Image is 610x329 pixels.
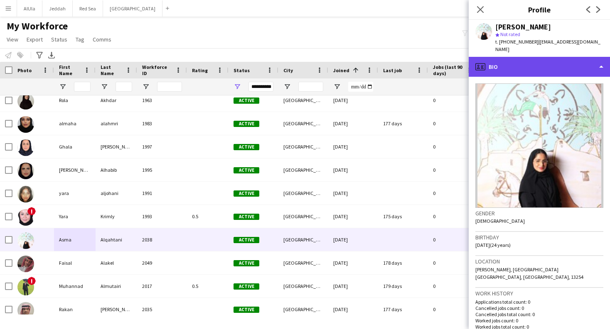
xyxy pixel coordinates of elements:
p: Cancelled jobs total count: 0 [475,311,603,317]
div: 1993 [137,205,187,228]
img: Rakan Alammar [17,302,34,319]
div: [GEOGRAPHIC_DATA] [278,182,328,205]
span: Status [234,67,250,73]
div: 0 [428,89,478,112]
div: [DATE] [328,205,378,228]
span: Status [51,36,67,43]
button: Open Filter Menu [142,83,150,90]
div: [GEOGRAPHIC_DATA] [278,205,328,228]
div: [DATE] [328,228,378,251]
div: 1983 [137,112,187,135]
div: [GEOGRAPHIC_DATA] [278,135,328,158]
div: 179 days [378,275,428,297]
span: Active [234,121,259,127]
span: t. [PHONE_NUMBER] [495,39,539,45]
div: 0 [428,298,478,321]
div: aljohani [96,182,137,205]
span: Last job [383,67,402,73]
span: Rating [192,67,208,73]
div: Rola [54,89,96,112]
div: 0 [428,135,478,158]
div: 0 [428,112,478,135]
div: almaha [54,112,96,135]
p: Worked jobs count: 0 [475,317,603,324]
div: [GEOGRAPHIC_DATA] [278,89,328,112]
div: Muhannad [54,275,96,297]
span: Active [234,214,259,220]
a: View [3,34,22,45]
h3: Gender [475,210,603,217]
span: Joined [333,67,349,73]
span: Active [234,283,259,290]
span: Not rated [500,31,520,37]
input: Joined Filter Input [348,82,373,92]
a: Export [23,34,46,45]
div: [DATE] [328,158,378,181]
button: AlUla [17,0,42,17]
span: | [EMAIL_ADDRESS][DOMAIN_NAME] [495,39,600,52]
div: [PERSON_NAME] [495,23,551,31]
span: Active [234,190,259,197]
input: First Name Filter Input [74,82,91,92]
img: Ghala Bin sultan [17,139,34,156]
div: Asma [54,228,96,251]
span: Active [234,260,259,266]
span: Active [234,237,259,243]
div: 0 [428,251,478,274]
span: [PERSON_NAME], [GEOGRAPHIC_DATA] [GEOGRAPHIC_DATA], [GEOGRAPHIC_DATA], 13254 [475,266,583,280]
input: Last Name Filter Input [116,82,132,92]
span: Active [234,167,259,173]
button: Open Filter Menu [234,83,241,90]
div: Yara [54,205,96,228]
span: View [7,36,18,43]
div: 2017 [137,275,187,297]
span: ! [27,277,36,285]
h3: Work history [475,290,603,297]
div: Bio [469,57,610,77]
div: [PERSON_NAME] [54,158,96,181]
div: [DATE] [328,298,378,321]
img: almaha alahmri [17,116,34,133]
img: Reema Alhabib [17,163,34,179]
button: Jeddah [42,0,73,17]
div: Akhdar [96,89,137,112]
div: 0 [428,158,478,181]
span: Active [234,144,259,150]
div: Krimly [96,205,137,228]
span: First Name [59,64,81,76]
div: 1963 [137,89,187,112]
div: [GEOGRAPHIC_DATA] [278,228,328,251]
img: Yara Krimly [17,209,34,226]
p: Applications total count: 0 [475,299,603,305]
span: Active [234,97,259,104]
span: Photo [17,67,32,73]
div: Ghala [54,135,96,158]
span: Last Name [101,64,122,76]
h3: Birthday [475,234,603,241]
div: [GEOGRAPHIC_DATA] [278,158,328,181]
span: Export [27,36,43,43]
p: Cancelled jobs count: 0 [475,305,603,311]
div: [GEOGRAPHIC_DATA] [278,251,328,274]
img: Rola Akhdar [17,93,34,110]
a: Status [48,34,71,45]
div: Alhabib [96,158,137,181]
div: Alakel [96,251,137,274]
button: Open Filter Menu [333,83,341,90]
span: Workforce ID [142,64,172,76]
span: Jobs (last 90 days) [433,64,463,76]
div: [DATE] [328,275,378,297]
div: alahmri [96,112,137,135]
span: [DATE] (24 years) [475,242,511,248]
div: 177 days [378,298,428,321]
div: Alqahtani [96,228,137,251]
button: [GEOGRAPHIC_DATA] [103,0,162,17]
span: [DEMOGRAPHIC_DATA] [475,218,525,224]
div: [PERSON_NAME] [96,298,137,321]
button: Open Filter Menu [59,83,66,90]
div: [PERSON_NAME] [96,135,137,158]
span: Comms [93,36,111,43]
div: [GEOGRAPHIC_DATA] [278,275,328,297]
div: 175 days [378,205,428,228]
span: Active [234,307,259,313]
